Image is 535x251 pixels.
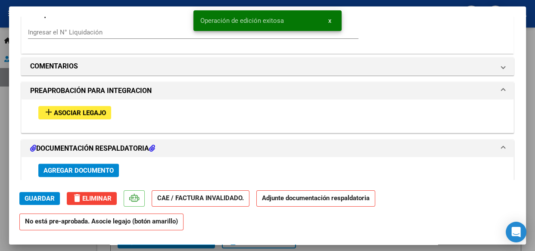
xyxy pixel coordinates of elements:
[19,214,184,230] strong: No está pre-aprobada. Asocie legajo (botón amarillo)
[152,190,249,207] strong: CAE / FACTURA INVALIDADO.
[67,192,117,205] button: Eliminar
[22,58,513,75] mat-expansion-panel-header: COMENTARIOS
[30,86,152,96] h1: PREAPROBACIÓN PARA INTEGRACION
[25,195,55,202] span: Guardar
[22,82,513,99] mat-expansion-panel-header: PREAPROBACIÓN PARA INTEGRACION
[54,109,106,117] span: Asociar Legajo
[44,107,54,117] mat-icon: add
[30,61,78,71] h1: COMENTARIOS
[321,13,338,28] button: x
[38,106,111,119] button: Asociar Legajo
[72,193,82,203] mat-icon: delete
[200,16,284,25] span: Operación de edición exitosa
[506,222,526,242] div: Open Intercom Messenger
[22,140,513,157] mat-expansion-panel-header: DOCUMENTACIÓN RESPALDATORIA
[38,164,119,177] button: Agregar Documento
[72,195,112,202] span: Eliminar
[19,192,60,205] button: Guardar
[262,194,370,202] strong: Adjunte documentación respaldatoria
[30,143,155,154] h1: DOCUMENTACIÓN RESPALDATORIA
[22,99,513,133] div: PREAPROBACIÓN PARA INTEGRACION
[44,167,114,174] span: Agregar Documento
[328,17,331,25] span: x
